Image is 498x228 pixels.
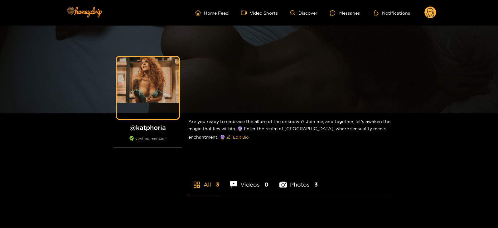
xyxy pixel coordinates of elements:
[195,10,229,16] a: Home Feed
[114,136,182,148] div: verified member
[114,124,182,131] h1: @ katphoria
[314,181,318,188] span: 3
[195,10,204,16] span: home
[226,135,230,140] span: edit
[241,10,250,16] span: video-camera
[216,181,219,188] span: 3
[225,132,250,142] button: editEdit Bio
[193,181,201,188] span: appstore
[264,181,268,188] span: 0
[290,10,317,16] a: Discover
[372,10,412,16] button: Notifications
[188,167,219,195] li: All
[279,167,318,195] li: Photos
[330,9,360,17] div: Messages
[188,113,391,147] div: Are you ready to embrace the allure of the unknown? Join me, and together, let's awaken the magic...
[241,10,278,16] a: Video Shorts
[230,167,269,195] li: Videos
[233,134,249,140] span: Edit Bio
